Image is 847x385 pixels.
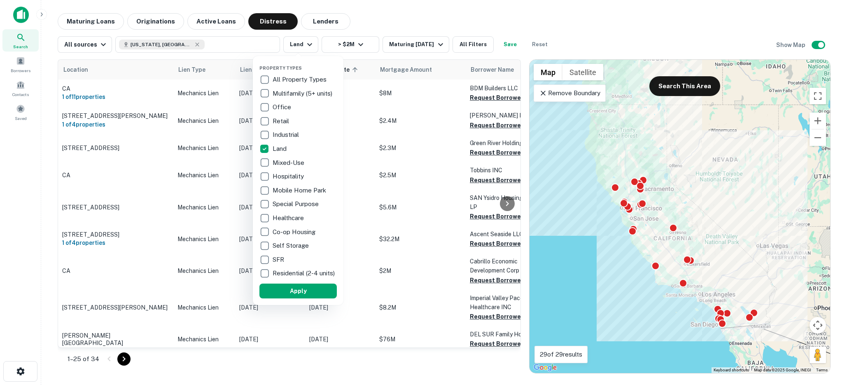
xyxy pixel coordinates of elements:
p: All Property Types [273,75,328,85]
p: Multifamily (5+ units) [273,89,334,99]
p: Healthcare [273,213,306,223]
p: Hospitality [273,171,306,181]
p: Co-op Housing [273,227,317,237]
p: Special Purpose [273,199,320,209]
p: Land [273,144,288,154]
p: Mixed-Use [273,158,306,168]
p: Retail [273,116,291,126]
p: Industrial [273,130,301,140]
p: Mobile Home Park [273,185,328,195]
p: Self Storage [273,241,310,251]
p: SFR [273,255,286,265]
iframe: Chat Widget [806,319,847,359]
p: Residential (2-4 units) [273,268,336,278]
p: Office [273,102,293,112]
button: Apply [259,284,337,298]
span: Property Types [259,66,302,70]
